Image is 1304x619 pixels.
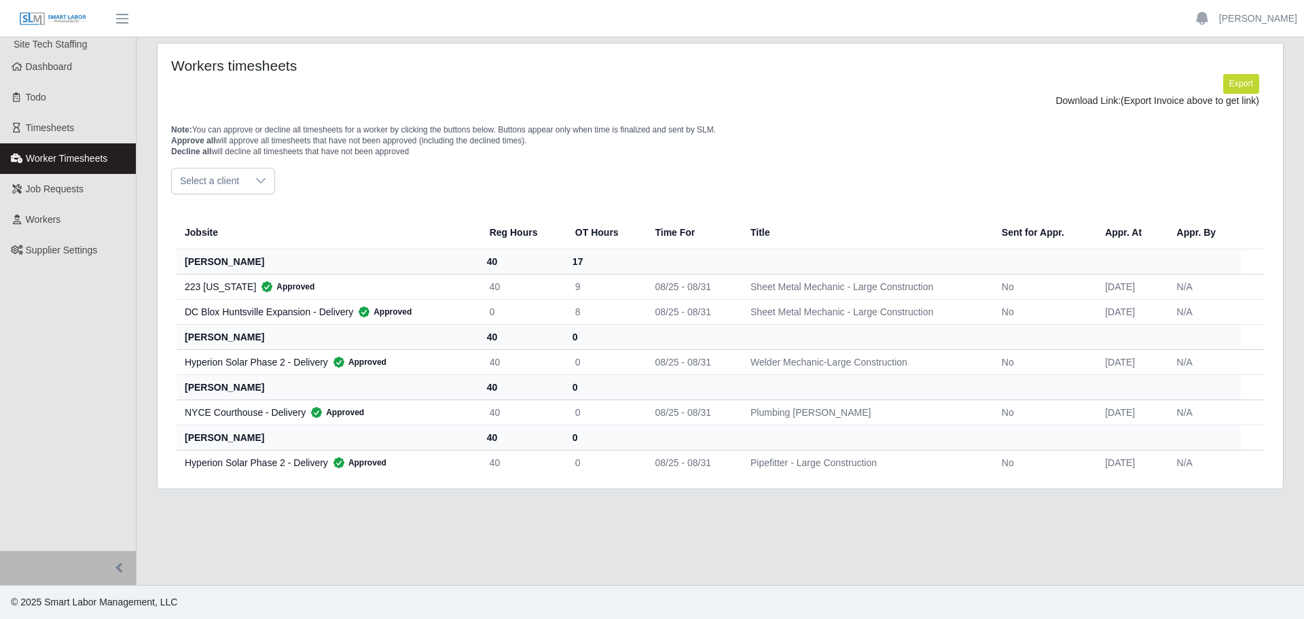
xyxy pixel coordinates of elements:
td: N/A [1166,450,1241,475]
td: N/A [1166,349,1241,374]
td: 08/25 - 08/31 [644,450,740,475]
span: Approved [353,305,412,319]
th: [PERSON_NAME] [177,374,479,400]
th: 0 [564,425,645,450]
span: Approved [256,280,314,294]
span: Decline all [171,147,211,156]
span: Select a client [172,169,247,194]
span: Supplier Settings [26,245,98,255]
button: Export [1223,74,1259,93]
td: 40 [479,274,564,299]
th: Appr. By [1166,216,1241,249]
span: Timesheets [26,122,75,133]
span: © 2025 Smart Labor Management, LLC [11,597,177,607]
div: 223 [US_STATE] [185,280,468,294]
td: 9 [564,274,645,299]
img: SLM Logo [19,12,87,26]
td: 08/25 - 08/31 [644,274,740,299]
td: 40 [479,400,564,425]
td: 08/25 - 08/31 [644,299,740,324]
td: [DATE] [1094,349,1165,374]
span: Site Tech Staffing [14,39,87,50]
td: 0 [564,450,645,475]
div: NYCE Courthouse - Delivery [185,406,468,419]
th: 40 [479,249,564,274]
h4: Workers timesheets [171,57,617,74]
td: 0 [564,349,645,374]
th: Jobsite [177,216,479,249]
td: No [991,450,1094,475]
span: Approved [306,406,364,419]
td: Sheet Metal Mechanic - Large Construction [740,274,991,299]
td: Welder Mechanic-Large Construction [740,349,991,374]
span: Worker Timesheets [26,153,107,164]
th: Appr. At [1094,216,1165,249]
td: N/A [1166,274,1241,299]
th: [PERSON_NAME] [177,324,479,349]
td: Sheet Metal Mechanic - Large Construction [740,299,991,324]
th: 40 [479,374,564,400]
td: [DATE] [1094,400,1165,425]
td: Pipefitter - Large Construction [740,450,991,475]
td: No [991,400,1094,425]
th: [PERSON_NAME] [177,425,479,450]
td: No [991,349,1094,374]
span: Approved [328,456,386,470]
span: Job Requests [26,183,84,194]
div: Hyperion Solar Phase 2 - Delivery [185,456,468,470]
span: Approve all [171,136,215,145]
div: Download Link: [181,94,1259,108]
td: [DATE] [1094,299,1165,324]
th: Title [740,216,991,249]
td: N/A [1166,299,1241,324]
div: DC Blox Huntsville Expansion - Delivery [185,305,468,319]
a: [PERSON_NAME] [1219,12,1297,26]
td: N/A [1166,400,1241,425]
td: 0 [564,400,645,425]
th: [PERSON_NAME] [177,249,479,274]
td: 08/25 - 08/31 [644,349,740,374]
th: 0 [564,374,645,400]
th: 17 [564,249,645,274]
th: 40 [479,425,564,450]
td: 40 [479,349,564,374]
th: Reg Hours [479,216,564,249]
span: (Export Invoice above to get link) [1121,95,1259,106]
th: OT Hours [564,216,645,249]
div: Hyperion Solar Phase 2 - Delivery [185,355,468,369]
span: Workers [26,214,61,225]
span: Todo [26,92,46,103]
span: Dashboard [26,61,73,72]
th: 0 [564,324,645,349]
span: Note: [171,125,192,135]
td: Plumbing [PERSON_NAME] [740,400,991,425]
td: [DATE] [1094,274,1165,299]
td: 0 [479,299,564,324]
p: You can approve or decline all timesheets for a worker by clicking the buttons below. Buttons app... [171,124,1269,157]
th: 40 [479,324,564,349]
th: Sent for Appr. [991,216,1094,249]
td: 40 [479,450,564,475]
td: [DATE] [1094,450,1165,475]
th: Time For [644,216,740,249]
td: 08/25 - 08/31 [644,400,740,425]
td: 8 [564,299,645,324]
td: No [991,299,1094,324]
td: No [991,274,1094,299]
span: Approved [328,355,386,369]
